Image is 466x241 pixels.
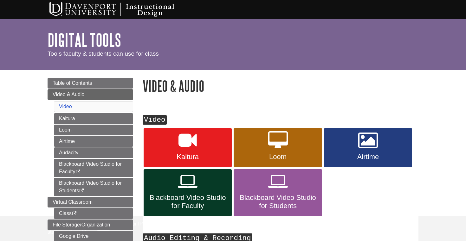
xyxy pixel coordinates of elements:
[329,153,407,161] span: Airtime
[75,170,81,174] i: This link opens in a new window
[54,159,133,177] a: Blackboard Video Studio for Faculty
[54,208,133,219] a: Class
[144,169,232,217] a: Blackboard Video Studio for Faculty
[48,78,133,89] a: Table of Contents
[53,199,93,205] span: Virtual Classroom
[48,50,159,57] span: Tools faculty & students can use for class
[54,147,133,158] a: Audacity
[148,194,227,210] span: Blackboard Video Studio for Faculty
[54,125,133,135] a: Loom
[48,30,121,50] a: Digital Tools
[48,219,133,230] a: File Storage/Organization
[238,194,317,210] span: Blackboard Video Studio for Students
[143,115,167,125] kbd: Video
[48,89,133,100] a: Video & Audio
[54,136,133,147] a: Airtime
[144,128,232,167] a: Kaltura
[234,169,322,217] a: Blackboard Video Studio for Students
[143,78,418,94] h1: Video & Audio
[53,222,110,227] span: File Storage/Organization
[148,153,227,161] span: Kaltura
[79,189,84,193] i: This link opens in a new window
[234,128,322,167] a: Loom
[59,104,72,109] a: Video
[48,197,133,207] a: Virtual Classroom
[72,212,77,216] i: This link opens in a new window
[238,153,317,161] span: Loom
[53,80,92,86] span: Table of Contents
[53,92,84,97] span: Video & Audio
[54,178,133,196] a: Blackboard Video Studio for Students
[324,128,412,167] a: Airtime
[44,2,197,17] img: Davenport University Instructional Design
[54,113,133,124] a: Kaltura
